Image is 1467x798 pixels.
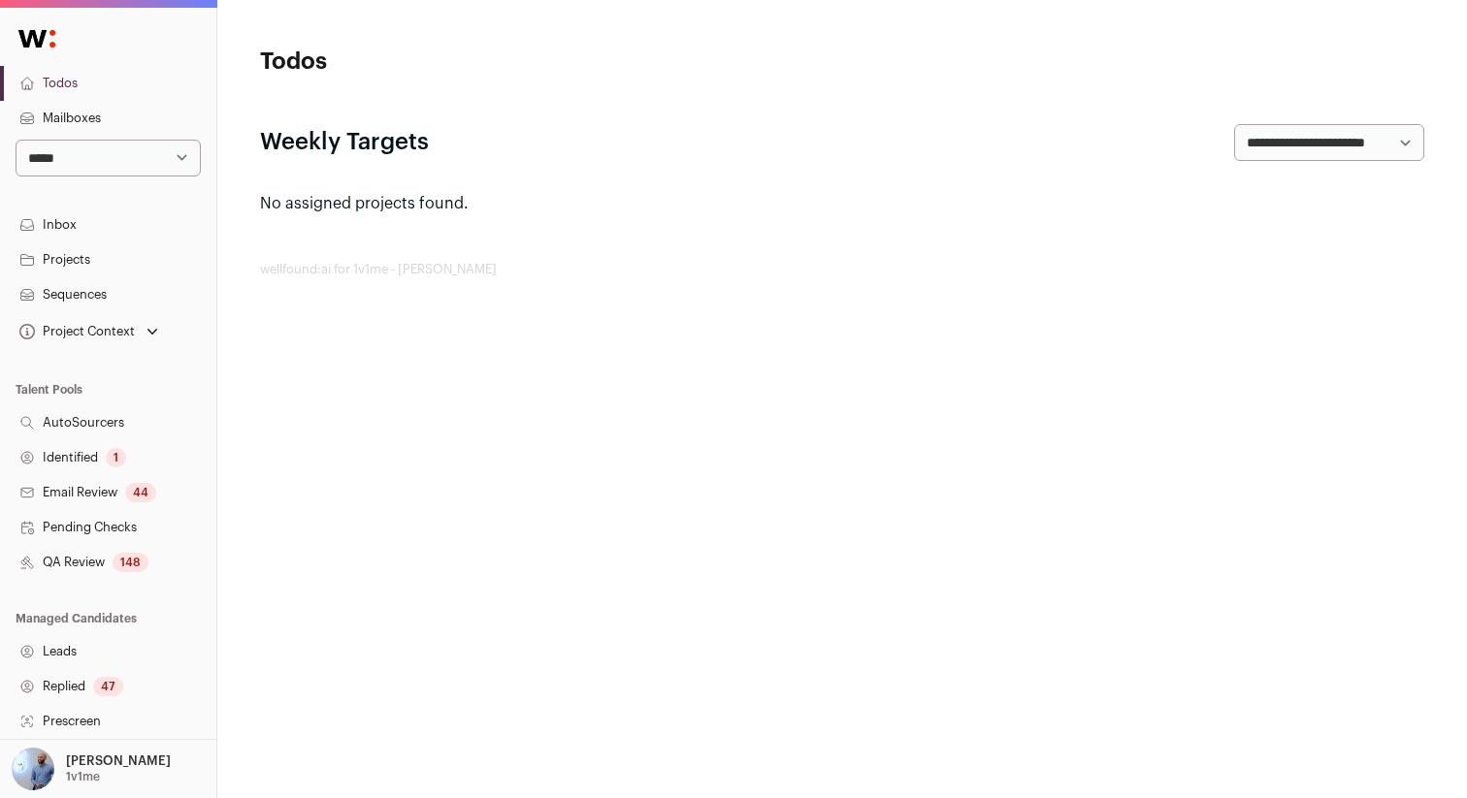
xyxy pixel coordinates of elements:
[125,483,156,502] div: 44
[260,47,648,78] h1: Todos
[106,448,126,467] div: 1
[260,262,1424,277] footer: wellfound:ai for 1v1me - [PERSON_NAME]
[260,192,1424,215] p: No assigned projects found.
[66,769,100,784] p: 1v1me
[12,748,54,790] img: 97332-medium_jpg
[66,753,171,769] p: [PERSON_NAME]
[8,748,175,790] button: Open dropdown
[16,324,135,339] div: Project Context
[113,553,148,572] div: 148
[93,677,123,696] div: 47
[260,127,429,158] h2: Weekly Targets
[8,19,66,58] img: Wellfound
[16,318,162,345] button: Open dropdown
